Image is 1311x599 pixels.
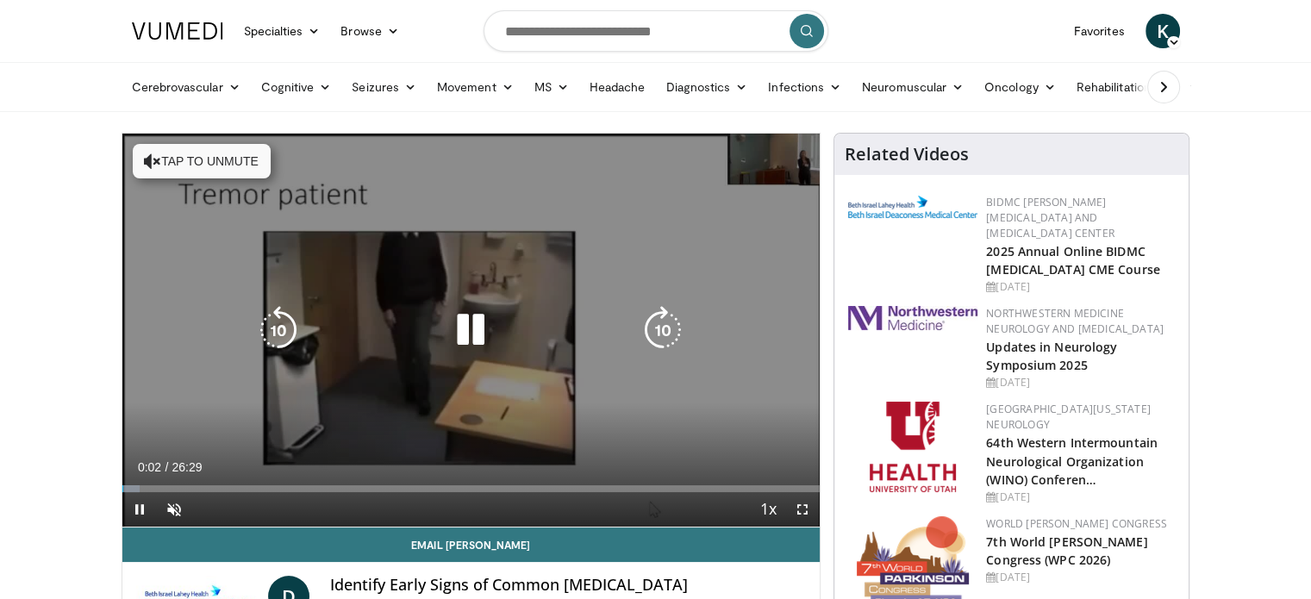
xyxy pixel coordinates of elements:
a: Browse [330,14,409,48]
a: Diagnostics [655,70,758,104]
h4: Identify Early Signs of Common [MEDICAL_DATA] [330,576,806,595]
video-js: Video Player [122,134,821,527]
a: 7th World [PERSON_NAME] Congress (WPC 2026) [986,533,1147,568]
a: BIDMC [PERSON_NAME][MEDICAL_DATA] and [MEDICAL_DATA] Center [986,195,1114,240]
span: 26:29 [172,460,202,474]
a: Neuromuscular [852,70,974,104]
div: [DATE] [986,375,1175,390]
button: Playback Rate [751,492,785,527]
a: Infections [758,70,852,104]
a: Seizures [341,70,427,104]
button: Tap to unmute [133,144,271,178]
div: [DATE] [986,570,1175,585]
a: Northwestern Medicine Neurology and [MEDICAL_DATA] [986,306,1164,336]
div: [DATE] [986,490,1175,505]
a: MS [524,70,579,104]
a: K [1146,14,1180,48]
a: Headache [579,70,656,104]
a: 64th Western Intermountain Neurological Organization (WINO) Conferen… [986,434,1158,487]
a: Cerebrovascular [122,70,251,104]
a: Oncology [974,70,1066,104]
div: [DATE] [986,279,1175,295]
a: 2025 Annual Online BIDMC [MEDICAL_DATA] CME Course [986,243,1160,278]
a: Favorites [1064,14,1135,48]
input: Search topics, interventions [484,10,828,52]
a: World [PERSON_NAME] Congress [986,516,1167,531]
a: Updates in Neurology Symposium 2025 [986,339,1117,373]
img: c96b19ec-a48b-46a9-9095-935f19585444.png.150x105_q85_autocrop_double_scale_upscale_version-0.2.png [848,196,977,218]
a: Email [PERSON_NAME] [122,527,821,562]
a: Specialties [234,14,331,48]
img: VuMedi Logo [132,22,223,40]
span: 0:02 [138,460,161,474]
a: Cognitive [251,70,342,104]
a: Movement [427,70,524,104]
div: Progress Bar [122,485,821,492]
img: f6362829-b0a3-407d-a044-59546adfd345.png.150x105_q85_autocrop_double_scale_upscale_version-0.2.png [870,402,956,492]
span: / [165,460,169,474]
img: 2a462fb6-9365-492a-ac79-3166a6f924d8.png.150x105_q85_autocrop_double_scale_upscale_version-0.2.jpg [848,306,977,330]
h4: Related Videos [845,144,969,165]
a: Rehabilitation [1066,70,1161,104]
button: Fullscreen [785,492,820,527]
button: Pause [122,492,157,527]
a: [GEOGRAPHIC_DATA][US_STATE] Neurology [986,402,1151,432]
button: Unmute [157,492,191,527]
